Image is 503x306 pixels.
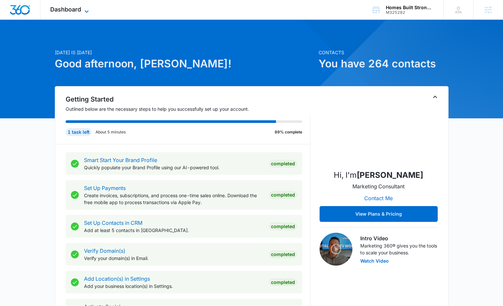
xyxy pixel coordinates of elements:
[84,255,264,262] p: Verify your domain(s) in Email.
[84,164,264,171] p: Quickly populate your Brand Profile using our AI-powered tool.
[431,93,439,101] button: Toggle Collapse
[84,227,264,234] p: Add at least 5 contacts in [GEOGRAPHIC_DATA].
[346,98,411,164] img: Kyle Lewis
[275,129,302,135] p: 89% complete
[25,39,59,43] div: Domain Overview
[357,170,423,180] strong: [PERSON_NAME]
[84,157,157,163] a: Smart Start Your Brand Profile
[73,39,111,43] div: Keywords by Traffic
[84,185,126,191] a: Set Up Payments
[386,5,434,10] div: account name
[66,106,310,112] p: Outlined below are the necessary steps to help you successfully set up your account.
[95,129,126,135] p: About 5 minutes
[84,192,264,206] p: Create invoices, subscriptions, and process one-time sales online. Download the free mobile app t...
[269,278,297,286] div: Completed
[269,160,297,168] div: Completed
[66,128,92,136] div: 1 task left
[319,49,449,56] p: Contacts
[55,49,315,56] p: [DATE] is [DATE]
[66,94,310,104] h2: Getting Started
[269,223,297,230] div: Completed
[50,6,81,13] span: Dashboard
[17,17,72,22] div: Domain: [DOMAIN_NAME]
[55,56,315,72] h1: Good afternoon, [PERSON_NAME]!
[360,259,389,263] button: Watch Video
[269,250,297,258] div: Completed
[65,38,71,43] img: tab_keywords_by_traffic_grey.svg
[360,234,438,242] h3: Intro Video
[18,38,23,43] img: tab_domain_overview_orange.svg
[319,56,449,72] h1: You have 264 contacts
[320,233,352,266] img: Intro Video
[84,283,264,290] p: Add your business location(s) in Settings.
[10,17,16,22] img: website_grey.svg
[360,242,438,256] p: Marketing 360® gives you the tools to scale your business.
[18,11,32,16] div: v 4.0.25
[358,190,399,206] button: Contact Me
[84,220,142,226] a: Set Up Contacts in CRM
[10,11,16,16] img: logo_orange.svg
[84,247,125,254] a: Verify Domain(s)
[269,191,297,199] div: Completed
[386,10,434,15] div: account id
[320,206,438,222] button: View Plans & Pricing
[84,275,150,282] a: Add Location(s) in Settings
[334,169,423,181] p: Hi, I'm
[352,182,405,190] p: Marketing Consultant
